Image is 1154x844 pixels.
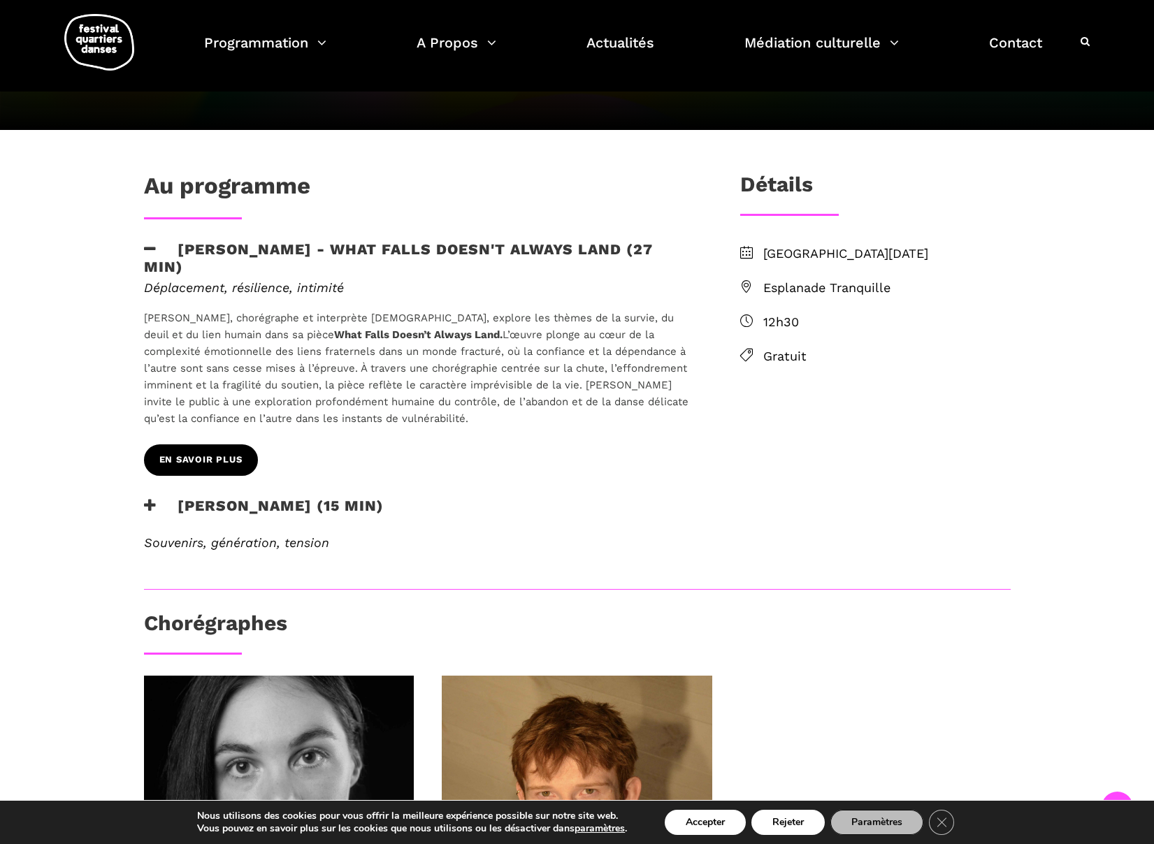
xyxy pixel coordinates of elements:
[763,278,1011,298] span: Esplanade Tranquille
[763,244,1011,264] span: [GEOGRAPHIC_DATA][DATE]
[751,810,825,835] button: Rejeter
[144,535,329,550] em: Souvenirs, génération, tension
[144,611,287,646] h3: Chorégraphes
[929,810,954,835] button: Close GDPR Cookie Banner
[144,172,310,207] h1: Au programme
[197,810,627,822] p: Nous utilisons des cookies pour vous offrir la meilleure expérience possible sur notre site web.
[763,312,1011,333] span: 12h30
[989,31,1042,72] a: Contact
[665,810,746,835] button: Accepter
[64,14,134,71] img: logo-fqd-med
[575,822,625,835] button: paramètres
[144,310,695,427] p: [PERSON_NAME], chorégraphe et interprète [DEMOGRAPHIC_DATA], explore les thèmes de la survie, du ...
[144,240,695,275] h3: [PERSON_NAME] - What Falls Doesn't Always Land (27 min)
[197,822,627,835] p: Vous pouvez en savoir plus sur les cookies que nous utilisons ou les désactiver dans .
[586,31,654,72] a: Actualités
[740,172,813,207] h3: Détails
[144,444,258,476] a: EN SAVOIR PLUS
[744,31,899,72] a: Médiation culturelle
[159,453,243,467] span: EN SAVOIR PLUS
[334,328,503,341] strong: What Falls Doesn’t Always Land.
[204,31,326,72] a: Programmation
[144,497,384,532] h3: [PERSON_NAME] (15 min)
[763,347,1011,367] span: Gratuit
[417,31,496,72] a: A Propos
[830,810,923,835] button: Paramètres
[144,280,344,295] em: Déplacement, résilience, intimité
